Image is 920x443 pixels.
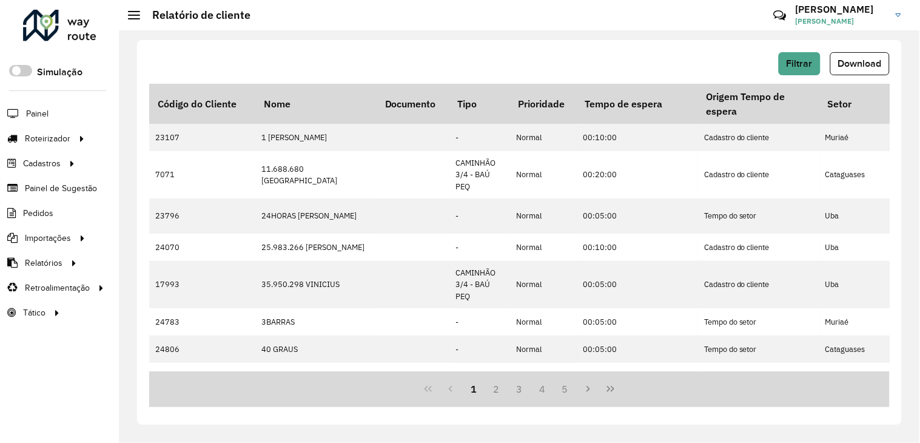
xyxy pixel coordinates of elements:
[510,261,577,308] td: Normal
[149,198,255,234] td: 23796
[23,157,61,170] span: Cadastros
[23,306,45,319] span: Tático
[26,107,49,120] span: Painel
[577,261,698,308] td: 00:05:00
[577,363,698,398] td: 00:05:06
[377,84,449,124] th: Documento
[796,4,887,15] h3: [PERSON_NAME]
[140,8,250,22] h2: Relatório de cliente
[698,124,819,151] td: Cadastro do cliente
[449,198,510,234] td: -
[830,52,890,75] button: Download
[149,363,255,398] td: 17129
[149,308,255,336] td: 24783
[485,377,508,401] button: 2
[449,124,510,151] td: -
[577,84,698,124] th: Tempo de espera
[510,234,577,261] td: Normal
[577,336,698,363] td: 00:05:00
[767,2,793,29] a: Contato Rápido
[149,336,255,363] td: 24806
[255,261,377,308] td: 35.950.298 VINICIUS
[698,336,819,363] td: Tempo do setor
[698,363,819,398] td: Cadastro do cliente
[149,261,255,308] td: 17993
[149,124,255,151] td: 23107
[698,151,819,198] td: Cadastro do cliente
[698,261,819,308] td: Cadastro do cliente
[255,308,377,336] td: 3BARRAS
[531,377,554,401] button: 4
[449,234,510,261] td: -
[149,234,255,261] td: 24070
[510,84,577,124] th: Prioridade
[698,198,819,234] td: Tempo do setor
[577,308,698,336] td: 00:05:00
[149,151,255,198] td: 7071
[796,16,887,27] span: [PERSON_NAME]
[449,308,510,336] td: -
[255,84,377,124] th: Nome
[449,363,510,398] td: -
[37,65,82,79] label: Simulação
[508,377,531,401] button: 3
[510,308,577,336] td: Normal
[510,336,577,363] td: Normal
[25,282,90,294] span: Retroalimentação
[577,198,698,234] td: 00:05:00
[698,84,819,124] th: Origem Tempo de espera
[449,151,510,198] td: CAMINHÃO 3/4 - BAÚ PEQ
[23,207,53,220] span: Pedidos
[510,198,577,234] td: Normal
[698,308,819,336] td: Tempo do setor
[449,84,510,124] th: Tipo
[255,198,377,234] td: 24HORAS [PERSON_NAME]
[25,182,97,195] span: Painel de Sugestão
[255,234,377,261] td: 25.983.266 [PERSON_NAME]
[255,363,377,398] td: 50 EMBALAGENS LTDA
[255,336,377,363] td: 40 GRAUS
[838,58,882,69] span: Download
[599,377,622,401] button: Last Page
[577,151,698,198] td: 00:20:00
[449,261,510,308] td: CAMINHÃO 3/4 - BAÚ PEQ
[510,363,577,398] td: Normal
[25,257,62,269] span: Relatórios
[510,151,577,198] td: Normal
[698,234,819,261] td: Cadastro do cliente
[787,58,813,69] span: Filtrar
[577,124,698,151] td: 00:10:00
[255,124,377,151] td: 1 [PERSON_NAME]
[449,336,510,363] td: -
[462,377,485,401] button: 1
[577,234,698,261] td: 00:10:00
[149,84,255,124] th: Código do Cliente
[25,132,70,145] span: Roteirizador
[255,151,377,198] td: 11.688.680 [GEOGRAPHIC_DATA]
[25,232,71,245] span: Importações
[510,124,577,151] td: Normal
[577,377,600,401] button: Next Page
[779,52,821,75] button: Filtrar
[554,377,577,401] button: 5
